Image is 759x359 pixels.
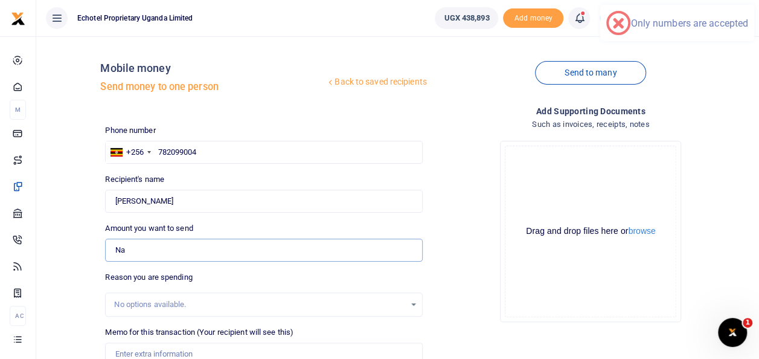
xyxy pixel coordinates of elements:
iframe: Intercom live chat [718,318,747,347]
span: Echotel Proprietary Uganda Limited [72,13,197,24]
input: Enter phone number [105,141,422,164]
a: Send to many [535,61,646,85]
div: File Uploader [500,141,681,322]
img: logo-small [11,11,25,26]
label: Amount you want to send [105,222,193,234]
a: UGX 438,893 [435,7,498,29]
span: 1 [743,318,752,328]
input: Loading name... [105,190,422,213]
a: Add money [503,13,563,22]
li: Wallet ballance [430,7,503,29]
input: UGX [105,239,422,262]
label: Phone number [105,125,155,137]
span: UGX 438,893 [444,12,489,24]
li: M [10,100,26,120]
div: No options available. [114,299,405,311]
label: Memo for this transaction (Your recipient will see this) [105,326,293,338]
h5: Send money to one person [100,81,325,93]
li: Ac [10,306,26,326]
div: Uganda: +256 [106,141,154,163]
div: Only numbers are accepted [630,18,748,29]
h4: Such as invoices, receipts, notes [432,118,749,131]
a: logo-small logo-large logo-large [11,13,25,22]
li: Toup your wallet [503,8,563,28]
label: Recipient's name [105,173,164,186]
button: browse [628,227,655,235]
div: Drag and drop files here or [505,225,676,237]
span: Add money [503,8,563,28]
div: +256 [126,146,143,158]
h4: Mobile money [100,62,325,75]
a: Back to saved recipients [325,71,428,93]
label: Reason you are spending [105,271,192,283]
h4: Add supporting Documents [432,105,749,118]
